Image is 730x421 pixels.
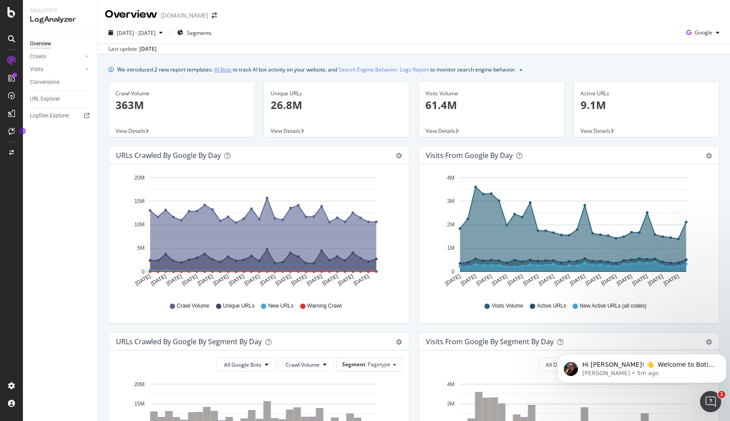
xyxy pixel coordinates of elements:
[426,171,709,294] svg: A chart.
[306,273,324,287] text: [DATE]
[460,273,477,287] text: [DATE]
[553,273,571,287] text: [DATE]
[507,273,524,287] text: [DATE]
[216,357,276,372] button: All Google Bots
[181,273,199,287] text: [DATE]
[19,127,26,135] div: Tooltip anchor
[30,52,82,61] a: Crawls
[212,12,217,19] div: arrow-right-arrow-left
[271,98,403,113] p: 26.8M
[30,15,90,25] div: LogAnalyzer
[115,127,145,135] span: View Details
[150,273,168,287] text: [DATE]
[161,11,208,20] div: [DOMAIN_NAME]
[30,78,60,87] div: Conversions
[108,65,719,74] div: info banner
[342,361,365,368] span: Segment
[581,98,713,113] p: 9.1M
[30,39,91,49] a: Overview
[117,65,516,74] div: We introduced 2 new report templates: to track AI bot activity on your website, and to monitor se...
[278,357,334,372] button: Crawl Volume
[444,273,462,287] text: [DATE]
[337,273,354,287] text: [DATE]
[197,273,214,287] text: [DATE]
[307,302,342,310] span: Warning Crawl
[581,90,713,98] div: Active URLs
[447,401,454,407] text: 3M
[700,391,721,412] iframe: Intercom live chat
[268,302,293,310] span: New URLs
[695,29,712,36] span: Google
[139,45,156,53] div: [DATE]
[30,111,91,120] a: Logfiles Explorer
[115,90,248,98] div: Crawl Volume
[600,273,618,287] text: [DATE]
[134,273,152,287] text: [DATE]
[115,98,248,113] p: 363M
[134,381,145,387] text: 20M
[554,335,730,397] iframe: Intercom notifications message
[30,7,90,15] div: Analytics
[117,29,156,37] span: [DATE] - [DATE]
[353,273,370,287] text: [DATE]
[187,29,212,37] span: Segments
[243,273,261,287] text: [DATE]
[537,302,566,310] span: Active URLs
[447,245,454,252] text: 1M
[321,273,339,287] text: [DATE]
[134,401,145,407] text: 15M
[538,273,555,287] text: [DATE]
[105,7,157,22] div: Overview
[30,78,91,87] a: Conversions
[585,273,602,287] text: [DATE]
[30,94,60,104] div: URL Explorer
[492,302,523,310] span: Visits Volume
[616,273,633,287] text: [DATE]
[396,339,402,345] div: gear
[447,198,454,204] text: 3M
[30,52,46,61] div: Crawls
[647,273,664,287] text: [DATE]
[259,273,276,287] text: [DATE]
[134,222,145,228] text: 10M
[339,65,429,74] a: Search Engine Behavior: Logs Report
[491,273,509,287] text: [DATE]
[522,273,540,287] text: [DATE]
[631,273,649,287] text: [DATE]
[223,302,254,310] span: Unique URLs
[538,357,587,372] button: All Devices
[426,151,513,160] div: Visits from Google by day
[581,127,611,135] span: View Details
[137,245,145,252] text: 5M
[30,65,82,74] a: Visits
[425,90,558,98] div: Visits Volume
[105,26,166,40] button: [DATE] - [DATE]
[142,269,145,275] text: 0
[447,222,454,228] text: 2M
[451,269,454,275] text: 0
[663,273,680,287] text: [DATE]
[447,381,454,387] text: 4M
[30,111,69,120] div: Logfiles Explorer
[116,151,221,160] div: URLs Crawled by Google by day
[290,273,308,287] text: [DATE]
[271,90,403,98] div: Unique URLs
[546,361,573,368] span: All Devices
[368,361,391,368] span: Pagetype
[30,65,43,74] div: Visits
[475,273,493,287] text: [DATE]
[134,198,145,204] text: 15M
[683,26,723,40] button: Google
[174,26,215,40] button: Segments
[30,94,91,104] a: URL Explorer
[718,391,725,398] span: 1
[30,39,51,49] div: Overview
[426,337,554,346] div: Visits from Google By Segment By Day
[271,127,301,135] span: View Details
[108,45,156,53] div: Last update
[134,175,145,181] text: 20M
[569,273,586,287] text: [DATE]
